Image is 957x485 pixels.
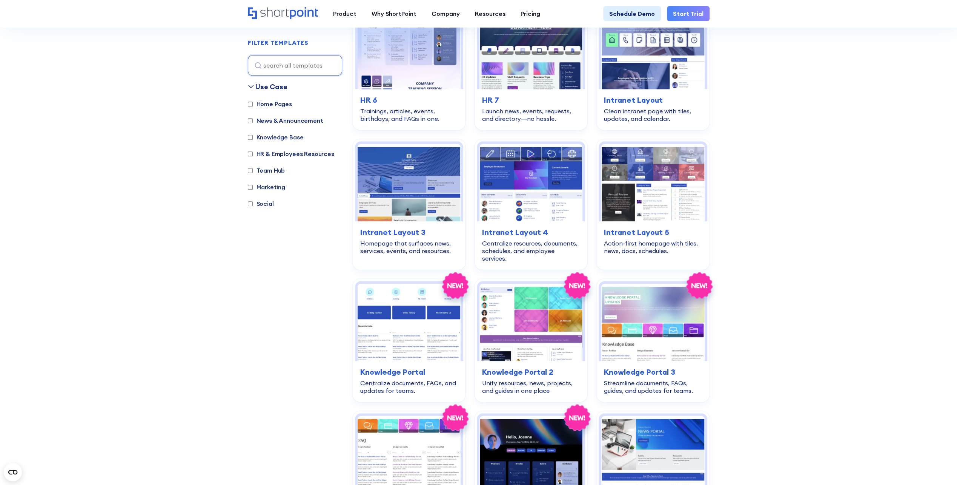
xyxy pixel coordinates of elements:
[358,284,461,361] img: Knowledge Portal – SharePoint Knowledge Base Template: Centralize documents, FAQs, and updates fo...
[248,55,342,76] input: search all templates
[919,449,957,485] iframe: Chat Widget
[479,284,582,361] img: Knowledge Portal 2 – SharePoint IT knowledge base Template: Unify resources, news, projects, and ...
[482,107,580,122] div: Launch news, events, requests, and directory—no hassle.
[596,6,709,130] a: Intranet Layout – SharePoint Page Design: Clean intranet page with tiles, updates, and calendar.I...
[596,139,709,270] a: Intranet Layout 5 – SharePoint Page Template: Action-first homepage with tiles, news, docs, sched...
[248,118,253,123] input: News & Announcement
[603,6,661,21] a: Schedule Demo
[604,227,702,238] h3: Intranet Layout 5
[248,201,253,206] input: Social
[601,144,704,221] img: Intranet Layout 5 – SharePoint Page Template: Action-first homepage with tiles, news, docs, sched...
[353,279,465,402] a: Knowledge Portal – SharePoint Knowledge Base Template: Centralize documents, FAQs, and updates fo...
[364,6,424,21] a: Why ShortPoint
[248,182,286,192] label: Marketing
[467,6,513,21] a: Resources
[479,144,582,221] img: Intranet Layout 4 – Intranet Page Template: Centralize resources, documents, schedules, and emplo...
[601,11,704,89] img: Intranet Layout – SharePoint Page Design: Clean intranet page with tiles, updates, and calendar.
[482,379,580,394] div: Unify resources, news, projects, and guides in one place
[353,139,465,270] a: Intranet Layout 3 – SharePoint Homepage Template: Homepage that surfaces news, services, events, ...
[372,9,416,18] div: Why ShortPoint
[358,11,461,89] img: HR 6 – HR SharePoint Site Template: Trainings, articles, events, birthdays, and FAQs in one.
[255,82,287,92] div: Use Case
[596,279,709,402] a: Knowledge Portal 3 – Best SharePoint Template For Knowledge Base: Streamline documents, FAQs, gui...
[482,239,580,262] div: Centralize resources, documents, schedules, and employee services.
[360,227,458,238] h3: Intranet Layout 3
[604,366,702,378] h3: Knowledge Portal 3
[604,107,702,122] div: Clean intranet page with tiles, updates, and calendar.
[333,9,356,18] div: Product
[326,6,364,21] a: Product
[521,9,540,18] div: Pricing
[475,6,587,130] a: HR 7 – HR SharePoint Template: Launch news, events, requests, and directory—no hassle.HR 7Launch ...
[360,379,458,394] div: Centralize documents, FAQs, and updates for teams.
[479,11,582,89] img: HR 7 – HR SharePoint Template: Launch news, events, requests, and directory—no hassle.
[432,9,460,18] div: Company
[248,166,285,175] label: Team Hub
[604,239,702,255] div: Action-first homepage with tiles, news, docs, schedules.
[604,379,702,394] div: Streamline documents, FAQs, guides, and updates for teams.
[482,94,580,106] h3: HR 7
[248,116,323,125] label: News & Announcement
[4,463,22,481] button: Open CMP widget
[248,133,304,142] label: Knowledge Base
[604,94,702,106] h3: Intranet Layout
[601,284,704,361] img: Knowledge Portal 3 – Best SharePoint Template For Knowledge Base: Streamline documents, FAQs, gui...
[513,6,548,21] a: Pricing
[248,149,334,158] label: HR & Employees Resources
[248,40,309,46] h2: FILTER TEMPLATES
[482,366,580,378] h3: Knowledge Portal 2
[358,144,461,221] img: Intranet Layout 3 – SharePoint Homepage Template: Homepage that surfaces news, services, events, ...
[248,185,253,190] input: Marketing
[248,168,253,173] input: Team Hub
[360,107,458,122] div: Trainings, articles, events, birthdays, and FAQs in one.
[353,6,465,130] a: HR 6 – HR SharePoint Site Template: Trainings, articles, events, birthdays, and FAQs in one.HR 6T...
[424,6,467,21] a: Company
[248,199,274,208] label: Social
[248,99,292,108] label: Home Pages
[475,9,505,18] div: Resources
[248,151,253,156] input: HR & Employees Resources
[360,366,458,378] h3: Knowledge Portal
[248,135,253,140] input: Knowledge Base
[248,102,253,107] input: Home Pages
[475,139,587,270] a: Intranet Layout 4 – Intranet Page Template: Centralize resources, documents, schedules, and emplo...
[475,279,587,402] a: Knowledge Portal 2 – SharePoint IT knowledge base Template: Unify resources, news, projects, and ...
[482,227,580,238] h3: Intranet Layout 4
[360,239,458,255] div: Homepage that surfaces news, services, events, and resources.
[667,6,710,21] a: Start Trial
[248,7,318,20] a: Home
[360,94,458,106] h3: HR 6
